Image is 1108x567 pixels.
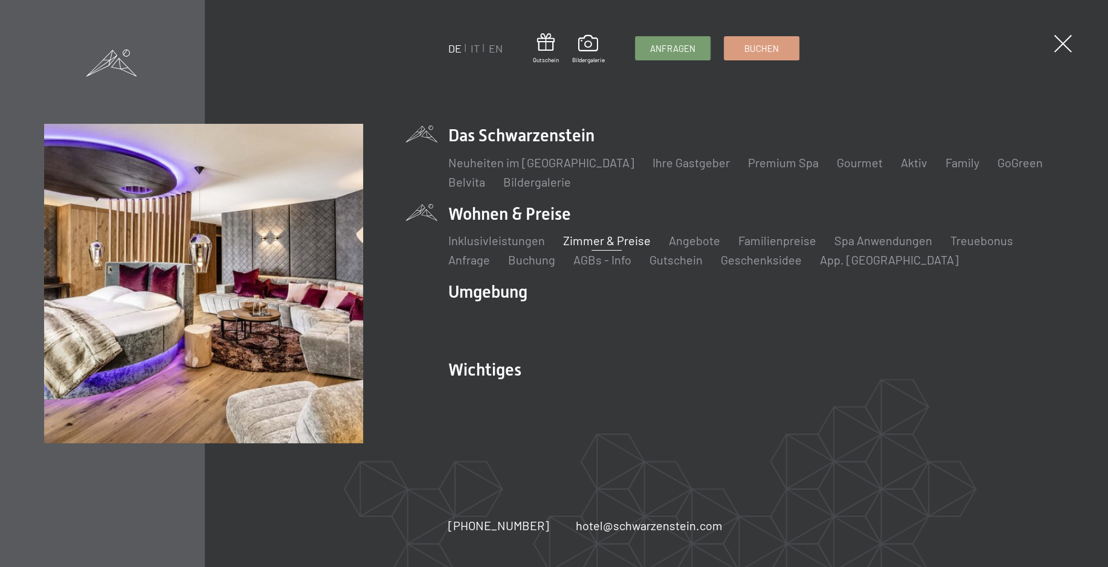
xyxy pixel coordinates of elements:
a: Gutschein [649,252,703,267]
span: Buchen [744,42,779,55]
a: Spa Anwendungen [834,233,932,248]
a: Aktiv [901,155,927,170]
a: Buchung [508,252,555,267]
a: [PHONE_NUMBER] [448,517,549,534]
a: hotel@schwarzenstein.com [576,517,723,534]
a: Ihre Gastgeber [652,155,730,170]
span: Gutschein [533,56,559,64]
a: Angebote [669,233,720,248]
a: Family [945,155,979,170]
a: Bildergalerie [572,35,605,64]
a: Zimmer & Preise [563,233,651,248]
a: Premium Spa [748,155,819,170]
span: Bildergalerie [572,56,605,64]
a: Inklusivleistungen [448,233,545,248]
a: Anfragen [636,37,710,60]
a: Belvita [448,175,485,189]
a: Gourmet [837,155,883,170]
a: Gutschein [533,33,559,64]
a: Neuheiten im [GEOGRAPHIC_DATA] [448,155,634,170]
a: DE [448,42,462,55]
a: Geschenksidee [721,252,802,267]
span: [PHONE_NUMBER] [448,518,549,533]
a: Familienpreise [738,233,816,248]
a: Anfrage [448,252,490,267]
a: GoGreen [997,155,1043,170]
a: Treuebonus [950,233,1013,248]
a: IT [471,42,480,55]
a: App. [GEOGRAPHIC_DATA] [820,252,959,267]
a: AGBs - Info [573,252,631,267]
a: Bildergalerie [503,175,571,189]
a: EN [489,42,503,55]
span: Anfragen [650,42,695,55]
a: Buchen [724,37,799,60]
